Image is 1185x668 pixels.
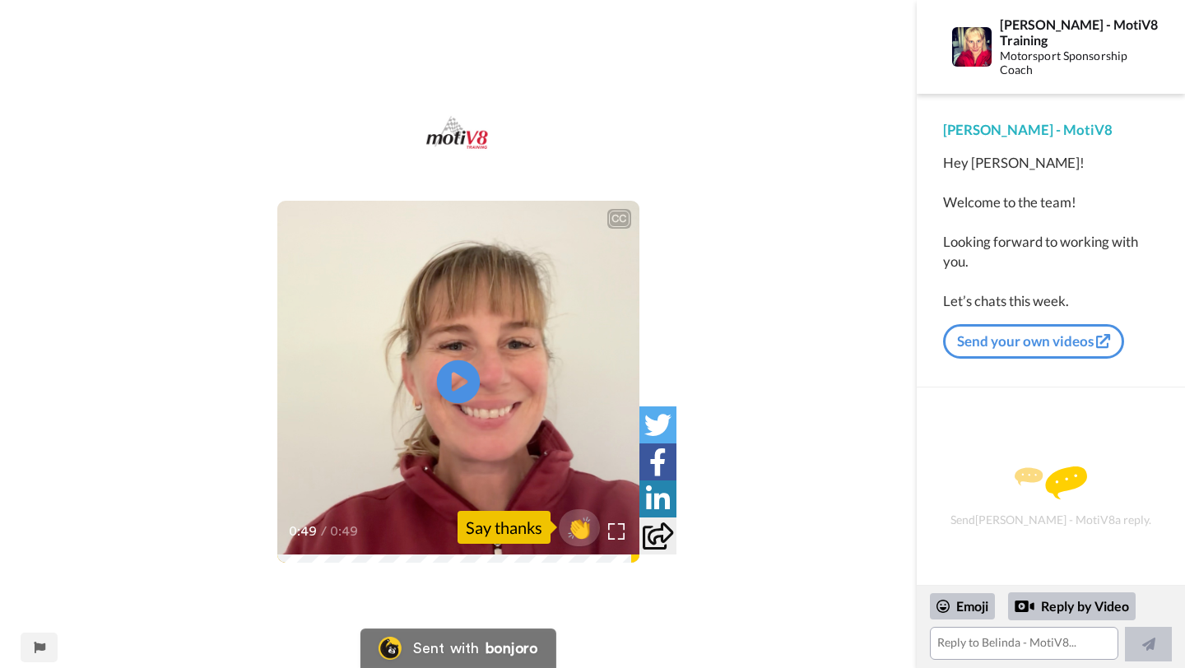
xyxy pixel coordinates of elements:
div: Reply by Video [1008,592,1136,620]
div: CC [609,211,630,227]
div: Hey [PERSON_NAME]! Welcome to the team! Looking forward to working with you. Let’s chats this week. [943,153,1159,311]
div: Reply by Video [1015,596,1034,616]
img: message.svg [1015,466,1087,499]
span: 👏 [559,514,600,540]
span: / [321,522,327,541]
span: 0:49 [289,522,318,541]
span: 0:49 [330,522,359,541]
div: [PERSON_NAME] - MotiV8 [943,120,1159,140]
img: b67315a2-4780-4e05-b631-f5e1a1ea447a [425,102,491,168]
a: Bonjoro LogoSent withbonjoro [360,629,556,668]
div: Send [PERSON_NAME] - MotiV8 a reply. [939,416,1163,577]
img: Profile Image [952,27,992,67]
img: Bonjoro Logo [379,637,402,660]
button: 👏 [559,509,600,546]
div: [PERSON_NAME] - MotiV8 Training [1000,16,1158,48]
div: Sent with [413,641,479,656]
div: Emoji [930,593,995,619]
div: bonjoro [486,641,538,656]
img: Full screen [608,523,625,540]
div: Motorsport Sponsorship Coach [1000,49,1158,77]
div: Say thanks [458,511,551,544]
a: Send your own videos [943,324,1124,359]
